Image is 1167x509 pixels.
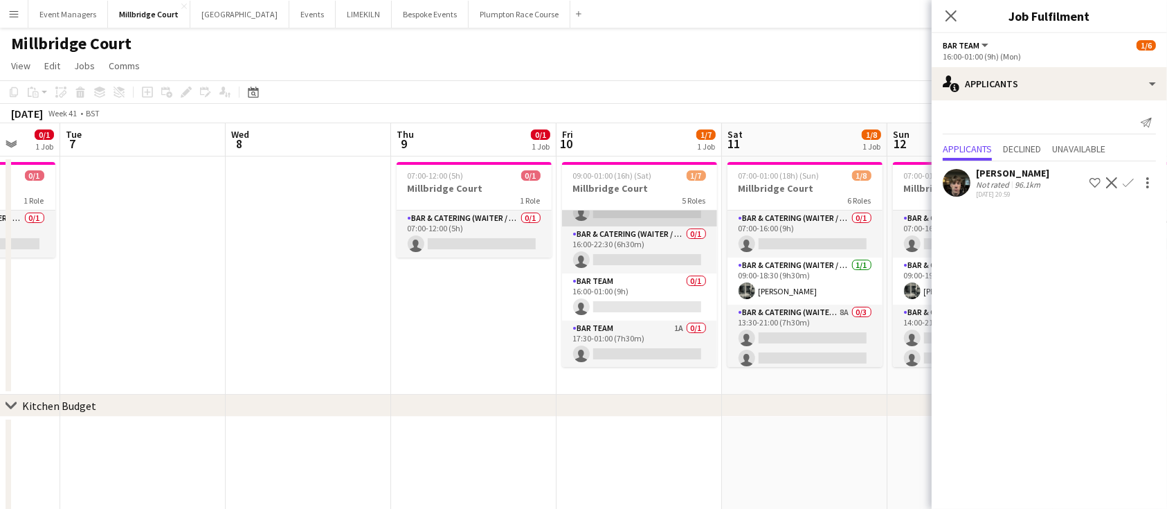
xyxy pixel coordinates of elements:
h3: Job Fulfilment [932,7,1167,25]
span: Fri [562,128,573,141]
app-job-card: 07:00-01:00 (18h) (Mon)1/9Millbridge Court6 RolesBar & Catering (Waiter / waitress)2A0/107:00-16:... [893,162,1048,367]
div: Kitchen Budget [22,399,96,413]
span: 7 [64,136,82,152]
app-card-role: Bar & Catering (Waiter / waitress)7A0/314:00-21:00 (7h) [893,305,1048,392]
h3: Millbridge Court [727,182,883,195]
span: Tue [66,128,82,141]
app-card-role: Bar & Catering (Waiter / waitress)8A0/313:30-21:00 (7h30m) [727,305,883,392]
a: Jobs [69,57,100,75]
a: Edit [39,57,66,75]
div: Applicants [932,67,1167,100]
div: 1 Job [35,141,53,152]
h3: Millbridge Court [397,182,552,195]
div: 96.1km [1012,179,1043,190]
div: Not rated [976,179,1012,190]
span: 1 Role [24,195,44,206]
button: Millbridge Court [108,1,190,28]
span: 07:00-12:00 (5h) [408,170,464,181]
span: 12 [891,136,910,152]
div: [DATE] 20:59 [976,190,1049,199]
div: [DATE] [11,107,43,120]
span: 8 [229,136,249,152]
app-job-card: 09:00-01:00 (16h) (Sat)1/7Millbridge Court5 Roles Bar & Catering (Waiter / waitress)0/116:00-22:3... [562,162,717,367]
span: 1/8 [862,130,881,140]
span: Edit [44,60,60,72]
span: 09:00-01:00 (16h) (Sat) [573,170,652,181]
span: 0/1 [531,130,550,140]
div: 1 Job [862,141,880,152]
a: View [6,57,36,75]
div: [PERSON_NAME] [976,167,1049,179]
button: [GEOGRAPHIC_DATA] [190,1,289,28]
app-card-role: Bar & Catering (Waiter / waitress)2A0/107:00-16:00 (9h) [893,211,1048,258]
span: View [11,60,30,72]
button: LIMEKILN [336,1,392,28]
span: Week 41 [46,108,80,118]
button: Event Managers [28,1,108,28]
span: 9 [395,136,414,152]
div: 1 Job [532,141,550,152]
span: Bar Team [943,40,979,51]
app-card-role: Bar Team0/116:00-01:00 (9h) [562,274,717,321]
div: 16:00-01:00 (9h) (Mon) [943,51,1156,62]
span: Sat [727,128,743,141]
span: 1/8 [852,170,871,181]
button: Bar Team [943,40,990,51]
span: Jobs [74,60,95,72]
span: 6 Roles [848,195,871,206]
app-card-role: Bar & Catering (Waiter / waitress)0/107:00-16:00 (9h) [727,211,883,258]
h3: Millbridge Court [893,182,1048,195]
button: Plumpton Race Course [469,1,570,28]
button: Events [289,1,336,28]
span: 1/6 [1137,40,1156,51]
span: Applicants [943,144,992,154]
span: 07:00-01:00 (18h) (Sun) [739,170,820,181]
app-card-role: Bar & Catering (Waiter / waitress)0/116:00-22:30 (6h30m) [562,226,717,274]
h1: Millbridge Court [11,33,132,54]
h3: Millbridge Court [562,182,717,195]
app-card-role: Bar & Catering (Waiter / waitress)1/109:00-19:00 (10h)[PERSON_NAME] [893,258,1048,305]
span: Wed [231,128,249,141]
a: Comms [103,57,145,75]
div: 1 Job [697,141,715,152]
button: Bespoke Events [392,1,469,28]
span: Sun [893,128,910,141]
span: Thu [397,128,414,141]
span: 0/1 [521,170,541,181]
span: 10 [560,136,573,152]
span: 1/7 [696,130,716,140]
span: 5 Roles [682,195,706,206]
span: Comms [109,60,140,72]
span: 0/1 [25,170,44,181]
app-job-card: 07:00-01:00 (18h) (Sun)1/8Millbridge Court6 RolesBar & Catering (Waiter / waitress)0/107:00-16:00... [727,162,883,367]
app-card-role: Bar Team1A0/117:30-01:00 (7h30m) [562,321,717,368]
span: Unavailable [1052,144,1105,154]
span: 1/7 [687,170,706,181]
span: 07:00-01:00 (18h) (Mon) [904,170,986,181]
span: Declined [1003,144,1041,154]
app-card-role: Bar & Catering (Waiter / waitress)0/107:00-12:00 (5h) [397,211,552,258]
span: 0/1 [35,130,54,140]
div: BST [86,108,100,118]
app-job-card: 07:00-12:00 (5h)0/1Millbridge Court1 RoleBar & Catering (Waiter / waitress)0/107:00-12:00 (5h) [397,162,552,258]
span: 1 Role [521,195,541,206]
span: 11 [725,136,743,152]
app-card-role: Bar & Catering (Waiter / waitress)1/109:00-18:30 (9h30m)[PERSON_NAME] [727,258,883,305]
